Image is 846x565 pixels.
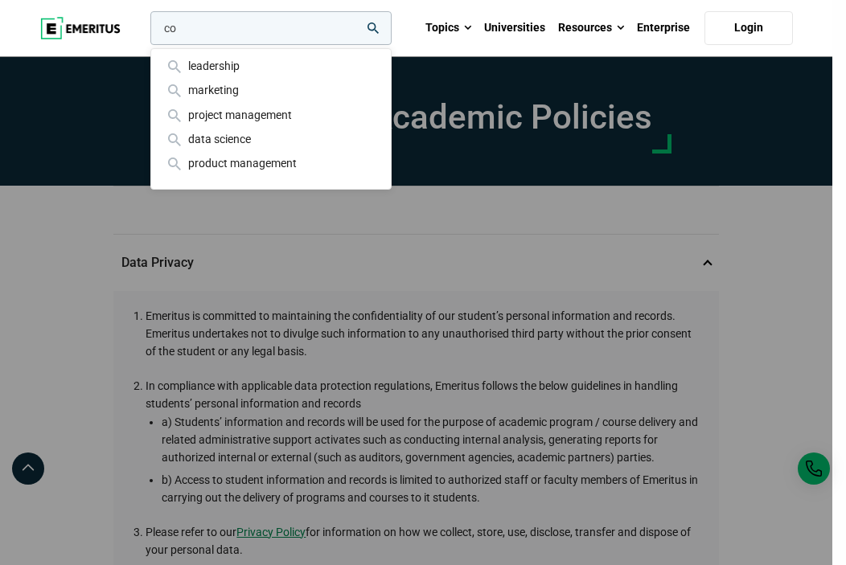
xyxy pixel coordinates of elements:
div: project management [164,106,378,124]
div: marketing [164,81,378,99]
div: leadership [164,57,378,75]
div: data science [164,130,378,148]
a: Login [704,11,793,45]
input: woocommerce-product-search-field-0 [150,11,392,45]
div: product management [164,154,378,172]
